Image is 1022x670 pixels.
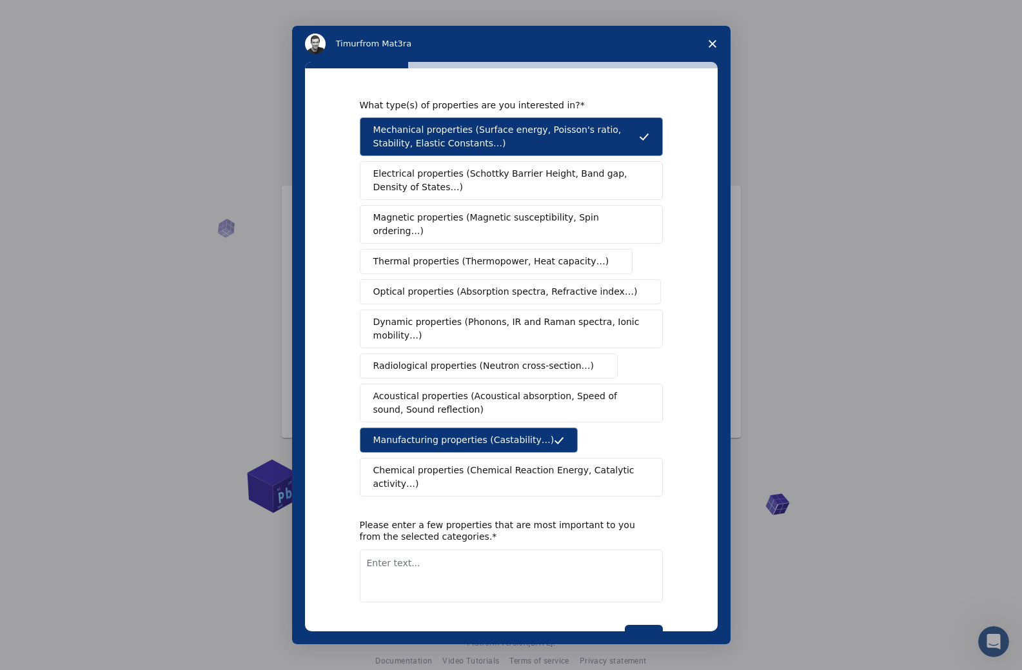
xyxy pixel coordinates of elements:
[373,389,642,417] span: Acoustical properties (Acoustical absorption, Speed of sound, Sound reflection)
[360,117,663,156] button: Mechanical properties (Surface energy, Poisson's ratio, Stability, Elastic Constants…)
[694,26,731,62] span: Close survey
[373,167,642,194] span: Electrical properties (Schottky Barrier Height, Band gap, Density of States…)
[360,161,663,200] button: Electrical properties (Schottky Barrier Height, Band gap, Density of States…)
[360,458,663,497] button: Chemical properties (Chemical Reaction Energy, Catalytic activity…)
[373,123,639,150] span: Mechanical properties (Surface energy, Poisson's ratio, Stability, Elastic Constants…)
[360,549,663,602] textarea: Enter text...
[360,519,644,542] div: Please enter a few properties that are most important to you from the selected categories.
[360,310,663,348] button: Dynamic properties (Phonons, IR and Raman spectra, Ionic mobility…)
[360,353,618,379] button: Radiological properties (Neutron cross-section…)
[373,285,638,299] span: Optical properties (Absorption spectra, Refractive index…)
[373,211,640,238] span: Magnetic properties (Magnetic susceptibility, Spin ordering…)
[305,34,326,54] img: Profile image for Timur
[360,428,578,453] button: Manufacturing properties (Castability…)
[360,384,663,422] button: Acoustical properties (Acoustical absorption, Speed of sound, Sound reflection)
[373,315,641,342] span: Dynamic properties (Phonons, IR and Raman spectra, Ionic mobility…)
[360,279,662,304] button: Optical properties (Absorption spectra, Refractive index…)
[373,433,555,447] span: Manufacturing properties (Castability…)
[26,9,72,21] span: Support
[625,625,663,647] button: Next
[360,99,644,111] div: What type(s) of properties are you interested in?
[360,39,411,48] span: from Mat3ra
[373,255,609,268] span: Thermal properties (Thermopower, Heat capacity…)
[373,359,595,373] span: Radiological properties (Neutron cross-section…)
[360,205,663,244] button: Magnetic properties (Magnetic susceptibility, Spin ordering…)
[373,464,640,491] span: Chemical properties (Chemical Reaction Energy, Catalytic activity…)
[336,39,360,48] span: Timur
[360,249,633,274] button: Thermal properties (Thermopower, Heat capacity…)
